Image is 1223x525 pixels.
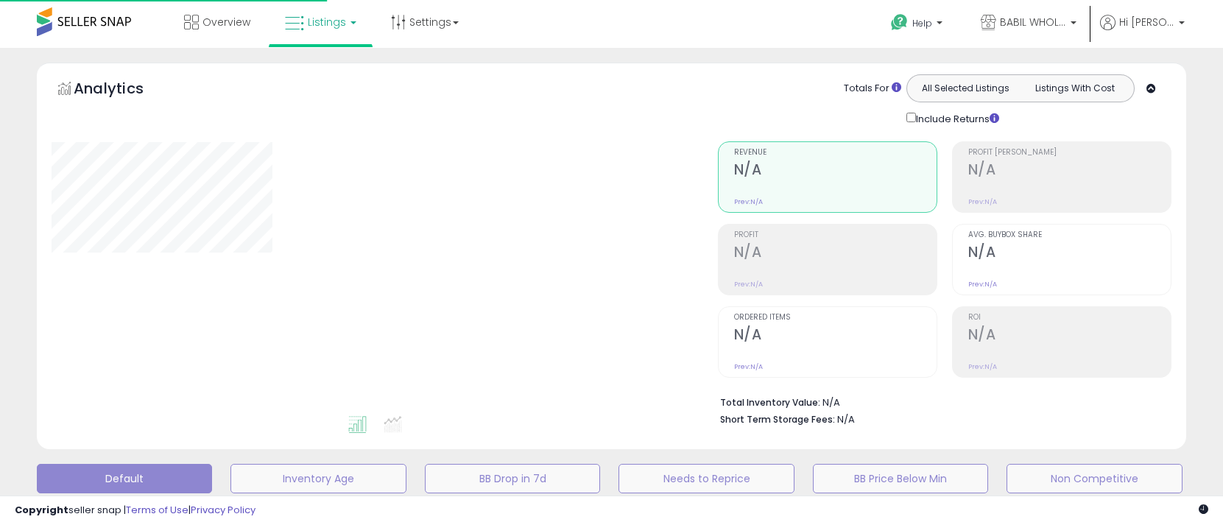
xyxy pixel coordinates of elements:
div: seller snap | | [15,504,255,518]
b: Total Inventory Value: [720,396,820,409]
h2: N/A [968,161,1171,181]
small: Prev: N/A [734,197,763,206]
span: ROI [968,314,1171,322]
span: N/A [837,412,855,426]
h2: N/A [968,244,1171,264]
button: Default [37,464,212,493]
a: Help [879,2,957,48]
div: Include Returns [895,110,1017,127]
span: Avg. Buybox Share [968,231,1171,239]
button: Non Competitive [1007,464,1182,493]
a: Terms of Use [126,503,188,517]
strong: Copyright [15,503,68,517]
small: Prev: N/A [968,362,997,371]
span: Hi [PERSON_NAME] [1119,15,1174,29]
span: Profit [PERSON_NAME] [968,149,1171,157]
button: BB Price Below Min [813,464,988,493]
small: Prev: N/A [734,362,763,371]
div: Totals For [844,82,901,96]
button: All Selected Listings [911,79,1021,98]
a: Hi [PERSON_NAME] [1100,15,1185,48]
a: Privacy Policy [191,503,255,517]
span: Profit [734,231,937,239]
h2: N/A [968,326,1171,346]
li: N/A [720,392,1160,410]
i: Get Help [890,13,909,32]
button: BB Drop in 7d [425,464,600,493]
small: Prev: N/A [734,280,763,289]
button: Inventory Age [230,464,406,493]
button: Listings With Cost [1020,79,1129,98]
button: Needs to Reprice [618,464,794,493]
span: BABIL WHOLESALE [1000,15,1066,29]
span: Overview [202,15,250,29]
h5: Analytics [74,78,172,102]
small: Prev: N/A [968,197,997,206]
h2: N/A [734,161,937,181]
span: Listings [308,15,346,29]
span: Revenue [734,149,937,157]
h2: N/A [734,326,937,346]
b: Short Term Storage Fees: [720,413,835,426]
small: Prev: N/A [968,280,997,289]
span: Help [912,17,932,29]
h2: N/A [734,244,937,264]
span: Ordered Items [734,314,937,322]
